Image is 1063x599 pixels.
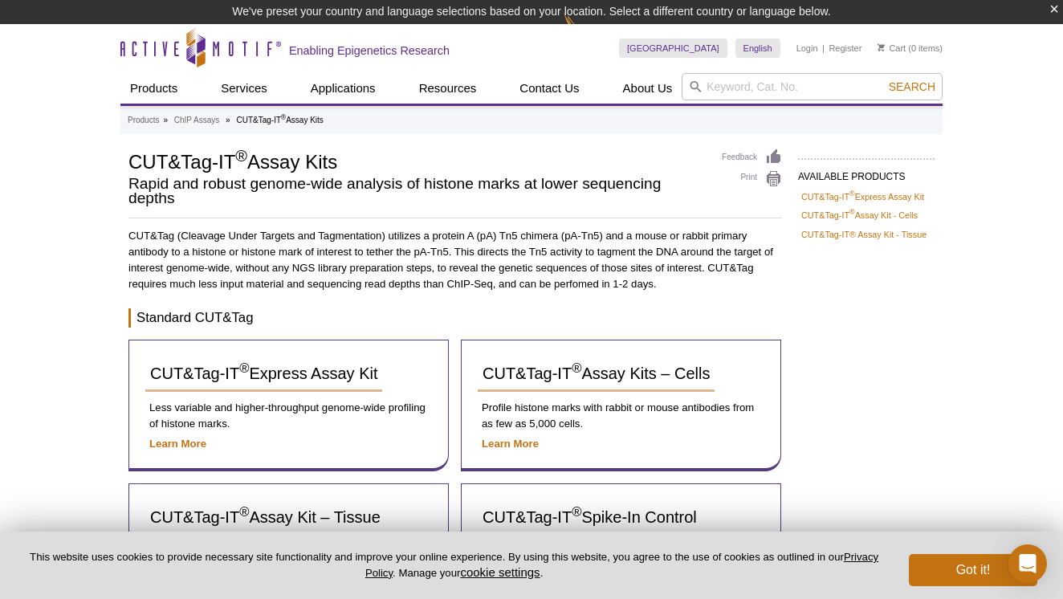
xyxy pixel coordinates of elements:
a: Contact Us [510,73,589,104]
a: Products [120,73,187,104]
h2: Rapid and robust genome-wide analysis of histone marks at lower sequencing depths [128,177,706,206]
span: CUT&Tag-IT Spike-In Control [483,508,697,526]
li: | [822,39,825,58]
a: ChIP Assays [174,113,220,128]
p: Profile histone marks with rabbit or mouse antibodies from as few as 5,000 cells. [478,400,764,432]
p: Less variable and higher-throughput genome-wide profiling of histone marks. [145,400,432,432]
li: » [163,116,168,124]
a: CUT&Tag-IT®Express Assay Kit [145,357,382,392]
sup: ® [235,147,247,165]
img: Your Cart [878,43,885,51]
sup: ® [849,209,855,217]
button: cookie settings [460,565,540,579]
sup: ® [239,361,249,377]
a: Resources [409,73,487,104]
p: This website uses cookies to provide necessary site functionality and improve your online experie... [26,550,882,581]
a: CUT&Tag-IT®Assay Kit - Cells [801,208,918,222]
sup: ® [572,505,581,520]
h3: Standard CUT&Tag [128,308,782,328]
h1: CUT&Tag-IT Assay Kits [128,149,706,173]
li: (0 items) [878,39,943,58]
a: CUT&Tag-IT®Express Assay Kit [801,189,924,204]
a: CUT&Tag-IT®Assay Kits – Cells [478,357,715,392]
a: Register [829,43,861,54]
a: CUT&Tag-IT® Assay Kit - Tissue [801,227,927,242]
p: CUT&Tag (Cleavage Under Targets and Tagmentation) utilizes a protein A (pA) Tn5 chimera (pA-Tn5) ... [128,228,782,292]
h2: Enabling Epigenetics Research [289,43,450,58]
a: English [735,39,780,58]
sup: ® [572,361,581,377]
a: Products [128,113,159,128]
img: Change Here [564,12,606,50]
a: Learn More [149,438,206,450]
sup: ® [849,189,855,198]
li: » [226,116,230,124]
a: Applications [301,73,385,104]
a: Login [796,43,818,54]
span: CUT&Tag-IT Assay Kits – Cells [483,365,710,382]
a: [GEOGRAPHIC_DATA] [619,39,727,58]
span: CUT&Tag-IT Express Assay Kit [150,365,377,382]
input: Keyword, Cat. No. [682,73,943,100]
a: Print [722,170,782,188]
span: CUT&Tag-IT Assay Kit – Tissue [150,508,381,526]
button: Search [884,79,940,94]
a: Cart [878,43,906,54]
a: CUT&Tag-IT®Assay Kit – Tissue [145,500,385,536]
sup: ® [239,505,249,520]
span: Search [889,80,935,93]
li: CUT&Tag-IT Assay Kits [236,116,323,124]
div: Open Intercom Messenger [1008,544,1047,583]
a: Privacy Policy [365,551,878,578]
a: Services [211,73,277,104]
a: Learn More [482,438,539,450]
a: Feedback [722,149,782,166]
button: Got it! [909,554,1037,586]
a: About Us [613,73,682,104]
a: CUT&Tag-IT®Spike-In Control [478,500,702,536]
h2: AVAILABLE PRODUCTS [798,158,935,187]
sup: ® [281,113,286,121]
